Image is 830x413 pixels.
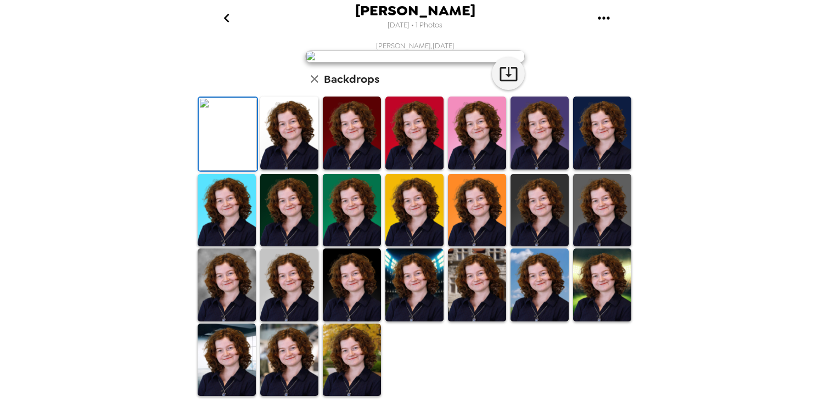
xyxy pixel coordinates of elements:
[199,98,257,171] img: Original
[324,70,379,88] h6: Backdrops
[376,41,455,50] span: [PERSON_NAME] , [DATE]
[305,50,525,63] img: user
[388,18,442,33] span: [DATE] • 1 Photos
[355,3,475,18] span: [PERSON_NAME]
